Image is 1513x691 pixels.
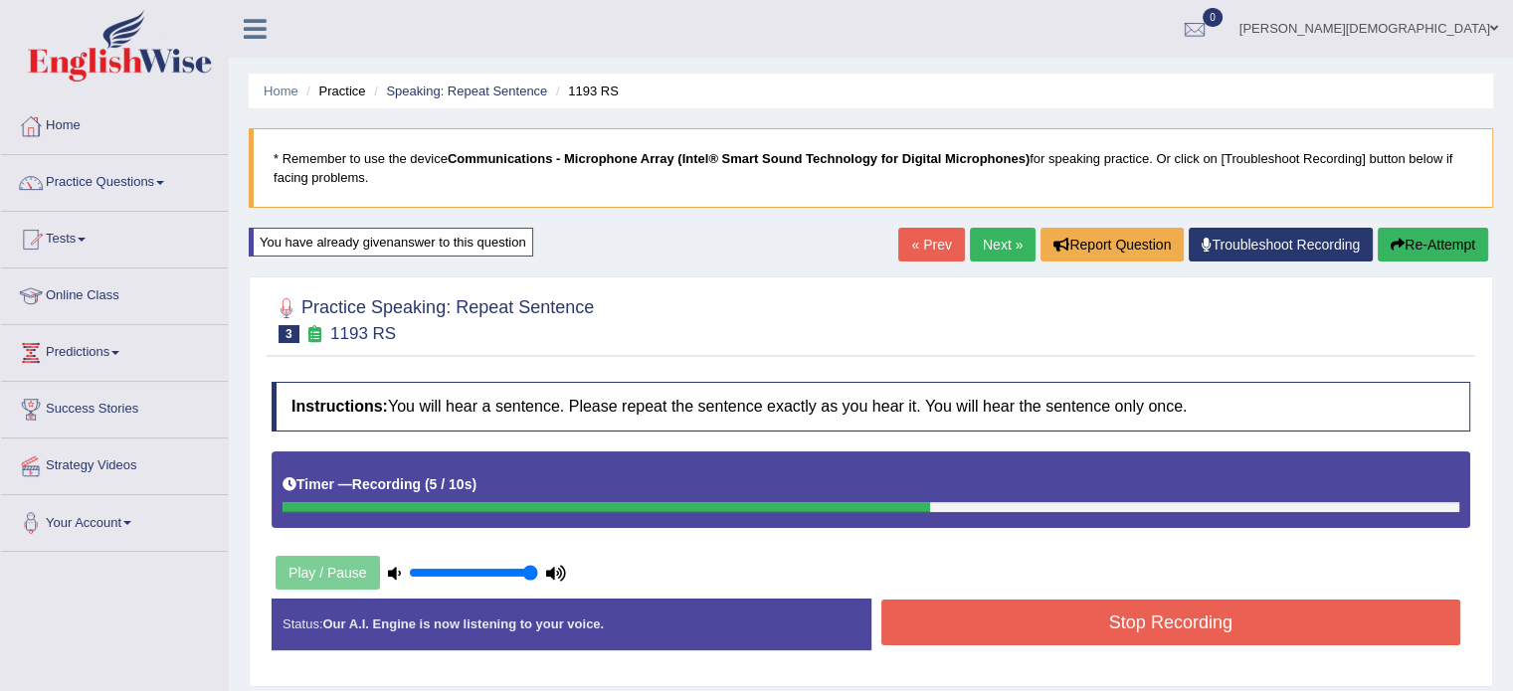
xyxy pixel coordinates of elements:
[352,476,421,492] b: Recording
[301,82,365,100] li: Practice
[1378,228,1488,261] button: Re-Attempt
[1,325,228,375] a: Predictions
[1,155,228,205] a: Practice Questions
[272,293,594,343] h2: Practice Speaking: Repeat Sentence
[425,476,430,492] b: (
[249,128,1493,208] blockquote: * Remember to use the device for speaking practice. Or click on [Troubleshoot Recording] button b...
[330,324,396,343] small: 1193 RS
[279,325,299,343] span: 3
[304,325,325,344] small: Exam occurring question
[551,82,619,100] li: 1193 RS
[1040,228,1184,261] button: Report Question
[881,600,1461,645] button: Stop Recording
[322,616,604,631] strong: Our A.I. Engine is now listening to your voice.
[448,151,1030,166] b: Communications - Microphone Array (Intel® Smart Sound Technology for Digital Microphones)
[272,599,871,649] div: Status:
[291,398,388,415] b: Instructions:
[264,84,298,98] a: Home
[1,438,228,488] a: Strategy Videos
[1,495,228,545] a: Your Account
[1189,228,1373,261] a: Troubleshoot Recording
[1,98,228,148] a: Home
[970,228,1036,261] a: Next »
[472,476,476,492] b: )
[283,477,476,492] h5: Timer —
[386,84,547,98] a: Speaking: Repeat Sentence
[430,476,473,492] b: 5 / 10s
[1203,8,1223,27] span: 0
[898,228,964,261] a: « Prev
[1,382,228,432] a: Success Stories
[1,268,228,318] a: Online Class
[272,382,1470,432] h4: You will hear a sentence. Please repeat the sentence exactly as you hear it. You will hear the se...
[1,212,228,261] a: Tests
[249,228,533,257] div: You have already given answer to this question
